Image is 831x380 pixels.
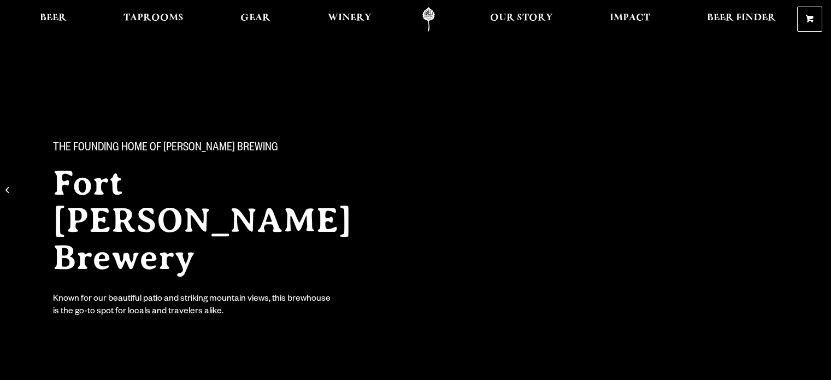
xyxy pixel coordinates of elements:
a: Impact [603,7,657,32]
span: Our Story [490,14,553,22]
a: Beer [33,7,74,32]
a: Odell Home [408,7,449,32]
span: Beer Finder [707,14,776,22]
span: Impact [610,14,650,22]
span: The Founding Home of [PERSON_NAME] Brewing [53,142,278,156]
div: Known for our beautiful patio and striking mountain views, this brewhouse is the go-to spot for l... [53,294,333,319]
span: Winery [328,14,372,22]
span: Taprooms [123,14,184,22]
span: Beer [40,14,67,22]
a: Beer Finder [700,7,783,32]
span: Gear [240,14,270,22]
a: Our Story [483,7,560,32]
a: Gear [233,7,278,32]
a: Winery [321,7,379,32]
a: Taprooms [116,7,191,32]
h2: Fort [PERSON_NAME] Brewery [53,165,394,276]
